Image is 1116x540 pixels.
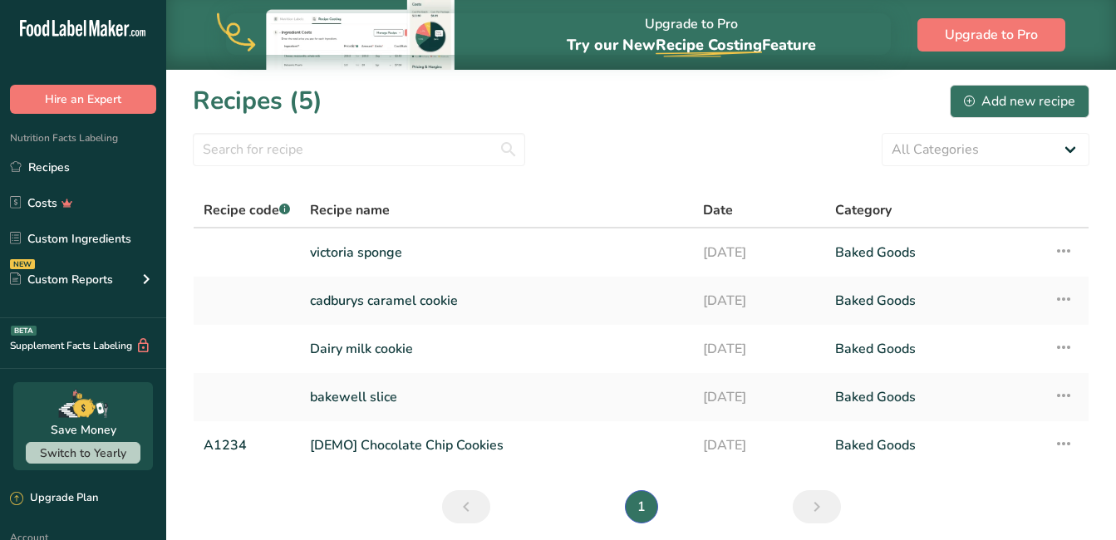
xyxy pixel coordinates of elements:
div: Add new recipe [964,91,1075,111]
button: Hire an Expert [10,85,156,114]
div: NEW [10,259,35,269]
a: [DATE] [703,380,815,415]
a: Baked Goods [835,331,1035,366]
a: A1234 [204,428,290,463]
a: victoria sponge [310,235,683,270]
a: [DATE] [703,235,815,270]
button: Add new recipe [950,85,1089,118]
iframe: Intercom live chat [1059,484,1099,523]
a: Baked Goods [835,380,1035,415]
a: bakewell slice [310,380,683,415]
a: [DATE] [703,331,815,366]
a: Baked Goods [835,283,1035,318]
span: Switch to Yearly [40,445,126,461]
a: Next page [793,490,841,523]
div: Upgrade Plan [10,490,98,507]
span: Upgrade to Pro [945,25,1038,45]
button: Upgrade to Pro [917,18,1065,52]
span: Recipe name [310,200,390,220]
a: Dairy milk cookie [310,331,683,366]
a: [DATE] [703,283,815,318]
a: Baked Goods [835,428,1035,463]
a: Baked Goods [835,235,1035,270]
div: Save Money [51,421,116,439]
input: Search for recipe [193,133,525,166]
div: BETA [11,326,37,336]
span: Date [703,200,733,220]
button: Switch to Yearly [26,442,140,464]
a: Previous page [442,490,490,523]
iframe: Intercom live chat banner [226,13,891,55]
a: [DEMO] Chocolate Chip Cookies [310,428,683,463]
span: Recipe code [204,201,290,219]
div: Custom Reports [10,271,113,288]
a: [DATE] [703,428,815,463]
div: Upgrade to Pro [567,1,816,70]
a: cadburys caramel cookie [310,283,683,318]
h1: Recipes (5) [193,82,322,120]
span: Category [835,200,892,220]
